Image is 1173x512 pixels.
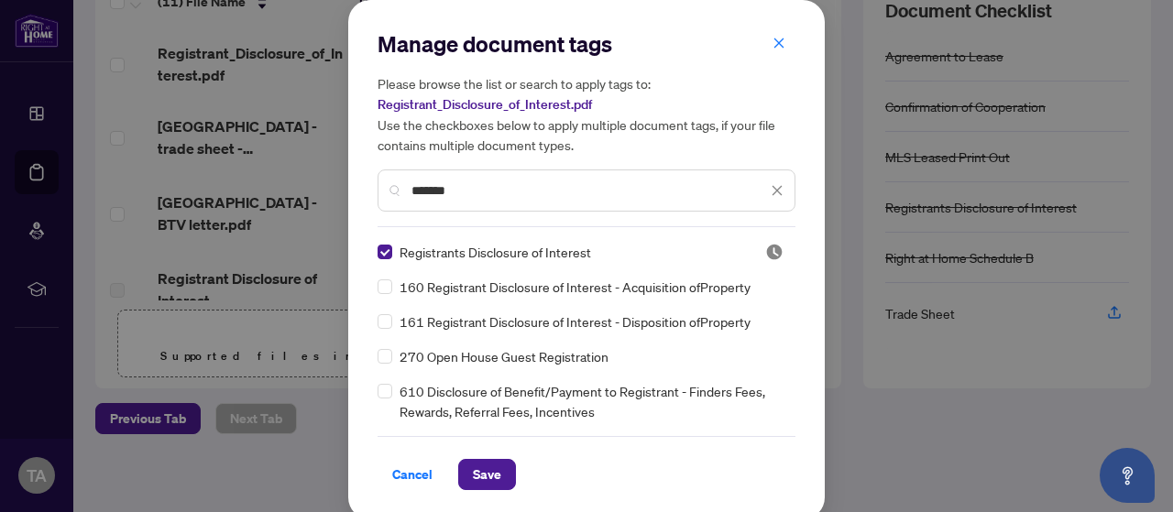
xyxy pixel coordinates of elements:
[458,459,516,490] button: Save
[765,243,784,261] span: Pending Review
[378,73,795,155] h5: Please browse the list or search to apply tags to: Use the checkboxes below to apply multiple doc...
[392,460,433,489] span: Cancel
[773,37,785,49] span: close
[400,242,591,262] span: Registrants Disclosure of Interest
[378,459,447,490] button: Cancel
[1100,448,1155,503] button: Open asap
[765,243,784,261] img: status
[378,29,795,59] h2: Manage document tags
[400,277,751,297] span: 160 Registrant Disclosure of Interest - Acquisition ofProperty
[473,460,501,489] span: Save
[400,381,784,421] span: 610 Disclosure of Benefit/Payment to Registrant - Finders Fees, Rewards, Referral Fees, Incentives
[400,346,608,366] span: 270 Open House Guest Registration
[771,184,784,197] span: close
[378,96,592,113] span: Registrant_Disclosure_of_Interest.pdf
[400,311,751,332] span: 161 Registrant Disclosure of Interest - Disposition ofProperty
